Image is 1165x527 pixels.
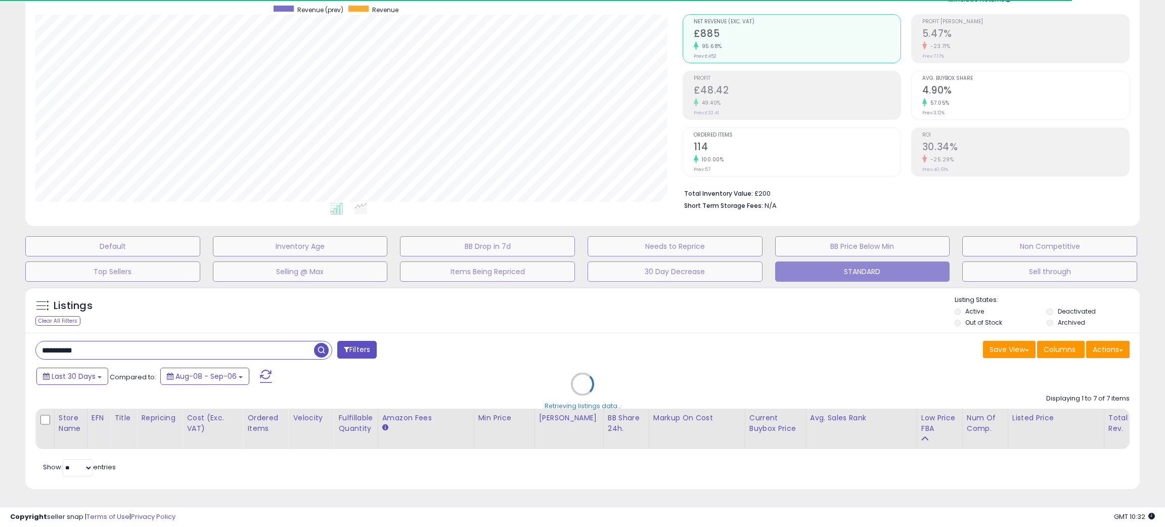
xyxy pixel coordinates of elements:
[922,19,1129,25] span: Profit [PERSON_NAME]
[698,42,722,50] small: 95.68%
[765,201,777,210] span: N/A
[213,236,388,256] button: Inventory Age
[922,133,1129,138] span: ROI
[86,512,129,521] a: Terms of Use
[927,156,954,163] small: -25.29%
[25,261,200,282] button: Top Sellers
[922,28,1129,41] h2: 5.47%
[927,99,950,107] small: 57.05%
[694,141,901,155] h2: 114
[922,53,944,59] small: Prev: 7.17%
[922,166,948,172] small: Prev: 40.61%
[694,76,901,81] span: Profit
[1114,512,1155,521] span: 2025-10-7 10:32 GMT
[922,141,1129,155] h2: 30.34%
[922,76,1129,81] span: Avg. Buybox Share
[213,261,388,282] button: Selling @ Max
[775,261,950,282] button: STANDARD
[25,236,200,256] button: Default
[694,19,901,25] span: Net Revenue (Exc. VAT)
[694,28,901,41] h2: £885
[131,512,175,521] a: Privacy Policy
[545,402,620,411] div: Retrieving listings data..
[372,6,398,14] span: Revenue
[698,99,721,107] small: 49.40%
[400,236,575,256] button: BB Drop in 7d
[588,261,763,282] button: 30 Day Decrease
[962,236,1137,256] button: Non Competitive
[684,187,1122,199] li: £200
[922,110,945,116] small: Prev: 3.12%
[684,201,763,210] b: Short Term Storage Fees:
[588,236,763,256] button: Needs to Reprice
[694,53,716,59] small: Prev: £452
[694,166,710,172] small: Prev: 57
[962,261,1137,282] button: Sell through
[694,110,719,116] small: Prev: £32.41
[694,133,901,138] span: Ordered Items
[10,512,175,522] div: seller snap | |
[698,156,724,163] small: 100.00%
[775,236,950,256] button: BB Price Below Min
[694,84,901,98] h2: £48.42
[927,42,951,50] small: -23.71%
[400,261,575,282] button: Items Being Repriced
[684,189,753,198] b: Total Inventory Value:
[297,6,343,14] span: Revenue (prev)
[10,512,47,521] strong: Copyright
[922,84,1129,98] h2: 4.90%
